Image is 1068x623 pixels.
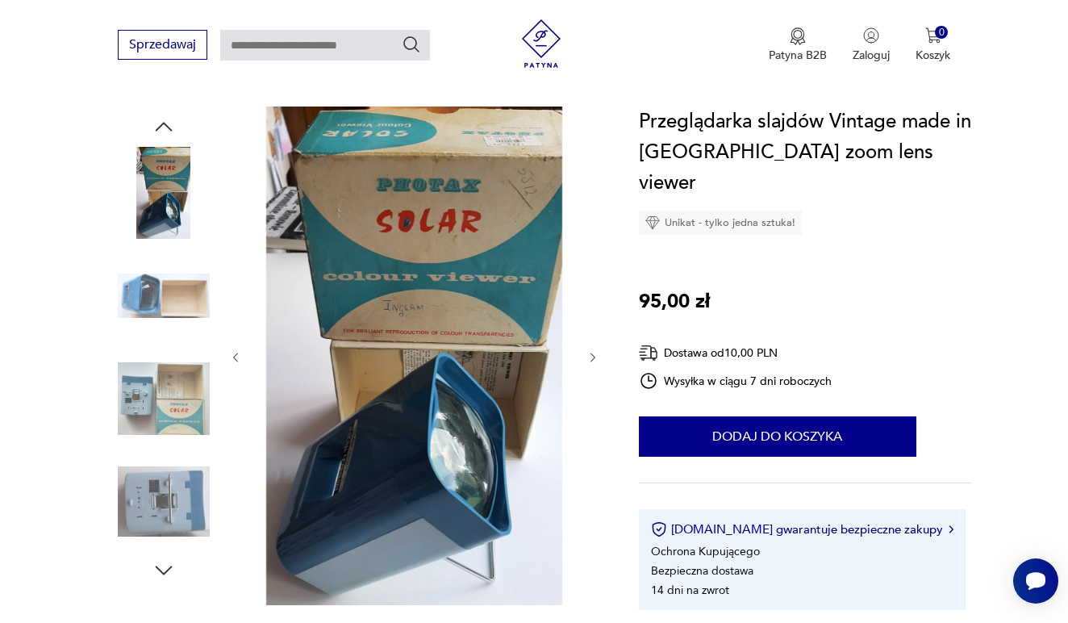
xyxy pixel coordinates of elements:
[118,456,210,548] img: Zdjęcie produktu Przeglądarka slajdów Vintage made in England zoom lens viewer
[118,250,210,342] img: Zdjęcie produktu Przeglądarka slajdów Vintage made in England zoom lens viewer
[118,147,210,239] img: Zdjęcie produktu Przeglądarka slajdów Vintage made in England zoom lens viewer
[517,19,565,68] img: Patyna - sklep z meblami i dekoracjami vintage
[651,544,760,559] li: Ochrona Kupującego
[258,107,569,605] img: Zdjęcie produktu Przeglądarka slajdów Vintage made in England zoom lens viewer
[645,215,660,230] img: Ikona diamentu
[118,30,207,60] button: Sprzedawaj
[925,27,941,44] img: Ikona koszyka
[651,521,667,537] img: Ikona certyfikatu
[639,107,972,199] h1: Przeglądarka slajdów Vintage made in [GEOGRAPHIC_DATA] zoom lens viewer
[790,27,806,45] img: Ikona medalu
[639,211,802,235] div: Unikat - tylko jedna sztuka!
[769,27,827,63] a: Ikona medaluPatyna B2B
[949,525,953,533] img: Ikona strzałki w prawo
[402,35,421,54] button: Szukaj
[651,521,953,537] button: [DOMAIN_NAME] gwarantuje bezpieczne zakupy
[916,48,950,63] p: Koszyk
[853,27,890,63] button: Zaloguj
[118,353,210,445] img: Zdjęcie produktu Przeglądarka slajdów Vintage made in England zoom lens viewer
[639,286,710,317] p: 95,00 zł
[916,27,950,63] button: 0Koszyk
[651,563,753,579] li: Bezpieczna dostawa
[769,27,827,63] button: Patyna B2B
[639,343,658,363] img: Ikona dostawy
[863,27,879,44] img: Ikonka użytkownika
[651,583,729,598] li: 14 dni na zwrot
[769,48,827,63] p: Patyna B2B
[639,416,916,457] button: Dodaj do koszyka
[935,26,949,40] div: 0
[1013,558,1058,604] iframe: Smartsupp widget button
[118,40,207,52] a: Sprzedawaj
[853,48,890,63] p: Zaloguj
[639,343,832,363] div: Dostawa od 10,00 PLN
[639,371,832,391] div: Wysyłka w ciągu 7 dni roboczych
